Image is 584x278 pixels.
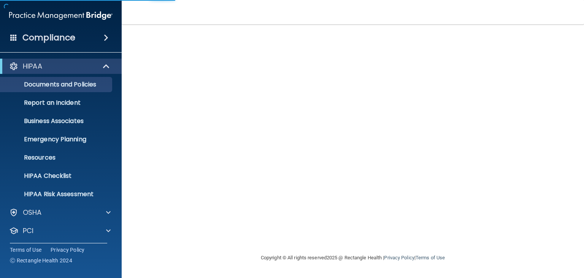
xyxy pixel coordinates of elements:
p: HIPAA [23,62,42,71]
a: HIPAA [9,62,110,71]
p: Business Associates [5,117,109,125]
p: Emergency Planning [5,136,109,143]
a: Privacy Policy [384,255,414,260]
a: PCI [9,226,111,235]
a: Terms of Use [10,246,41,254]
p: HIPAA Checklist [5,172,109,180]
p: Documents and Policies [5,81,109,88]
a: Terms of Use [416,255,445,260]
p: Report an Incident [5,99,109,107]
p: PCI [23,226,33,235]
p: OSHA [23,208,42,217]
span: Ⓒ Rectangle Health 2024 [10,257,72,264]
img: PMB logo [9,8,113,23]
a: Privacy Policy [51,246,85,254]
p: HIPAA Risk Assessment [5,190,109,198]
a: OSHA [9,208,111,217]
div: Copyright © All rights reserved 2025 @ Rectangle Health | | [214,246,492,270]
h4: Compliance [22,32,75,43]
p: Resources [5,154,109,161]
